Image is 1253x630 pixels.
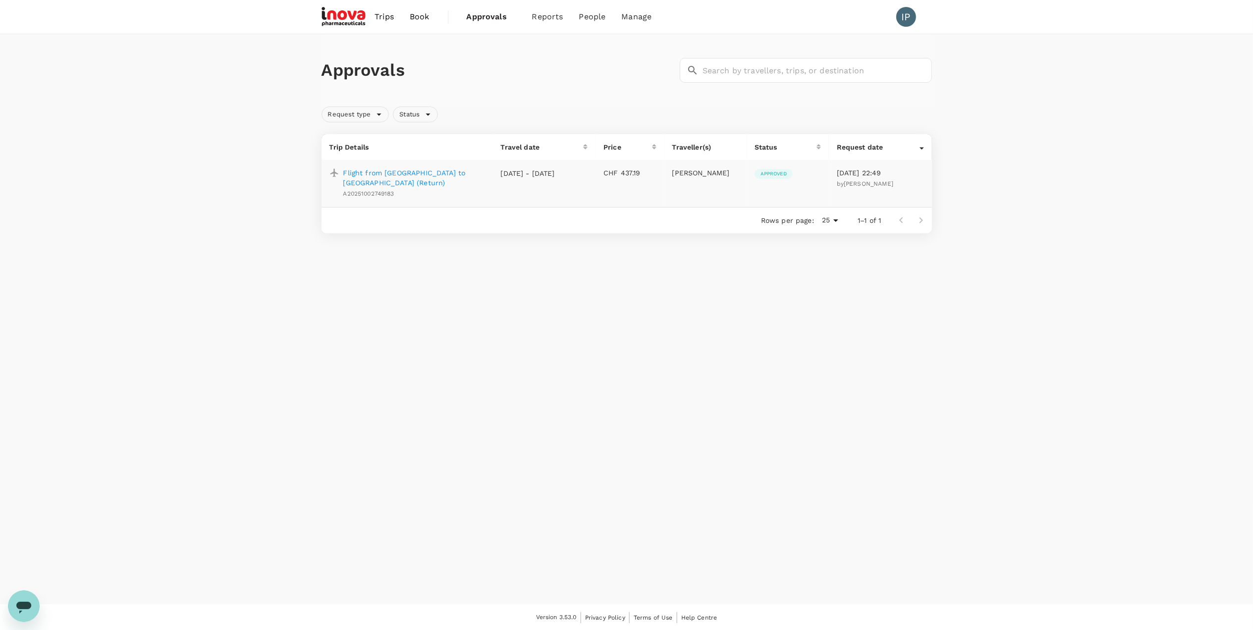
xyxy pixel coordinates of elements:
span: Status [393,110,426,119]
p: Traveller(s) [672,142,739,152]
p: [DATE] - [DATE] [501,168,555,178]
span: Request type [322,110,377,119]
div: Status [755,142,817,152]
a: Help Centre [681,612,717,623]
iframe: Button to launch messaging window [8,590,40,622]
div: Request date [837,142,920,152]
p: 1–1 of 1 [858,215,881,225]
div: Travel date [501,142,584,152]
span: Reports [532,11,563,23]
span: Version 3.53.0 [536,613,577,623]
p: Trip Details [329,142,485,152]
span: Manage [621,11,652,23]
div: Price [603,142,652,152]
input: Search by travellers, trips, or destination [703,58,932,83]
p: [DATE] 22:49 [837,168,924,178]
div: Request type [322,106,389,122]
p: Rows per page: [761,215,814,225]
span: Approvals [467,11,516,23]
span: Book [410,11,430,23]
h1: Approvals [322,60,676,81]
span: People [579,11,606,23]
div: IP [896,7,916,27]
span: by [837,180,893,187]
span: Help Centre [681,614,717,621]
span: Trips [375,11,394,23]
span: [PERSON_NAME] [844,180,893,187]
img: iNova Pharmaceuticals [322,6,367,28]
div: Status [393,106,438,122]
span: Terms of Use [634,614,673,621]
span: A20251002749183 [343,190,394,197]
a: Privacy Policy [585,612,625,623]
a: Flight from [GEOGRAPHIC_DATA] to [GEOGRAPHIC_DATA] (Return) [343,168,485,188]
a: Terms of Use [634,612,673,623]
span: Privacy Policy [585,614,625,621]
p: [PERSON_NAME] [672,168,739,178]
p: CHF 437.19 [603,168,656,178]
span: Approved [755,170,793,177]
div: 25 [818,213,842,227]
